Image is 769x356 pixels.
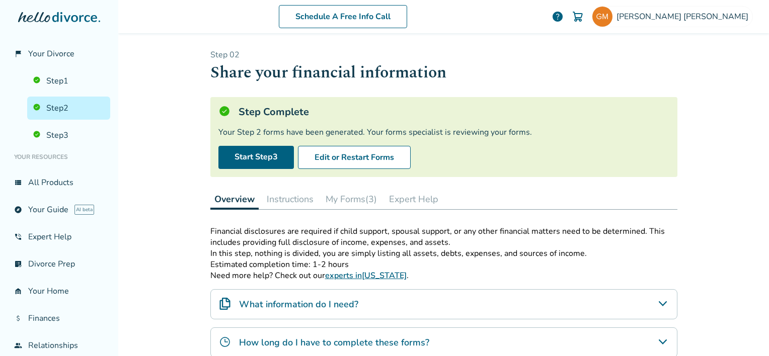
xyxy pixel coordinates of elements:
[14,260,22,268] span: list_alt_check
[210,60,677,85] h1: Share your financial information
[239,105,309,119] h5: Step Complete
[14,50,22,58] span: flag_2
[8,225,110,248] a: phone_in_talkExpert Help
[8,280,110,303] a: garage_homeYour Home
[74,205,94,215] span: AI beta
[27,97,110,120] a: Step2
[8,307,110,330] a: attach_moneyFinances
[14,314,22,322] span: attach_money
[239,298,358,311] h4: What information do I need?
[14,179,22,187] span: view_list
[8,147,110,167] li: Your Resources
[572,11,584,23] img: Cart
[385,189,442,209] button: Expert Help
[14,341,22,349] span: group
[210,259,677,270] p: Estimated completion time: 1-2 hours
[210,248,677,259] p: In this step, nothing is divided, you are simply listing all assets, debts, expenses, and sources...
[719,308,769,356] iframe: Chat Widget
[218,127,669,138] div: Your Step 2 forms have been generated. Your forms specialist is reviewing your forms.
[617,11,752,22] span: [PERSON_NAME] [PERSON_NAME]
[263,189,318,209] button: Instructions
[552,11,564,23] a: help
[8,42,110,65] a: flag_2Your Divorce
[219,298,231,310] img: What information do I need?
[219,336,231,348] img: How long do I have to complete these forms?
[28,48,74,59] span: Your Divorce
[210,49,677,60] p: Step 0 2
[592,7,612,27] img: guion.morton@gmail.com
[8,171,110,194] a: view_listAll Products
[322,189,381,209] button: My Forms(3)
[14,206,22,214] span: explore
[218,146,294,169] a: Start Step3
[298,146,411,169] button: Edit or Restart Forms
[27,124,110,147] a: Step3
[14,287,22,295] span: garage_home
[8,252,110,276] a: list_alt_checkDivorce Prep
[325,270,407,281] a: experts in[US_STATE]
[210,289,677,319] div: What information do I need?
[279,5,407,28] a: Schedule A Free Info Call
[14,233,22,241] span: phone_in_talk
[210,270,677,281] p: Need more help? Check out our .
[8,198,110,221] a: exploreYour GuideAI beta
[27,69,110,93] a: Step1
[210,189,259,210] button: Overview
[239,336,429,349] h4: How long do I have to complete these forms?
[210,226,677,248] p: Financial disclosures are required if child support, spousal support, or any other financial matt...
